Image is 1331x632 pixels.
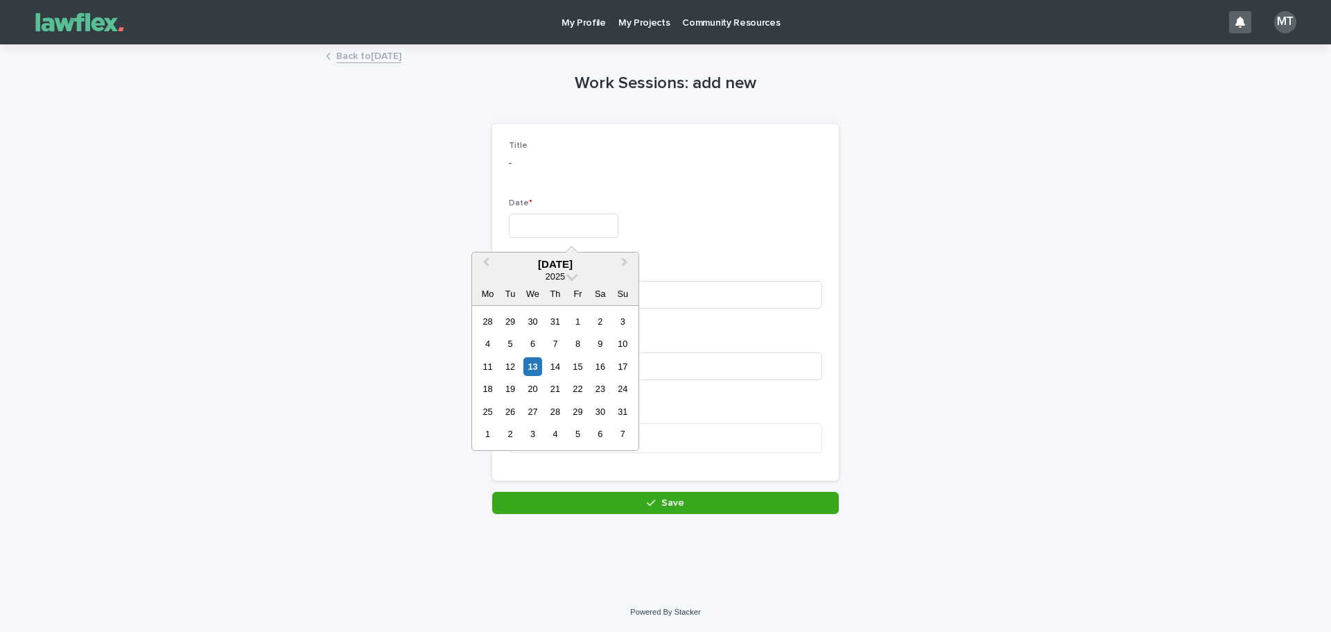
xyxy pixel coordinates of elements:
a: Powered By Stacker [630,608,700,616]
span: Date [509,199,532,207]
div: Choose Wednesday, 30 July 2025 [523,312,542,331]
div: Choose Monday, 11 August 2025 [478,357,497,376]
button: Next Month [615,254,637,276]
div: Choose Saturday, 30 August 2025 [591,402,609,421]
div: Choose Wednesday, 3 September 2025 [523,425,542,443]
div: Choose Monday, 1 September 2025 [478,425,497,443]
div: We [523,284,542,303]
div: Choose Tuesday, 2 September 2025 [501,425,519,443]
div: Choose Thursday, 28 August 2025 [546,402,564,421]
div: Choose Monday, 18 August 2025 [478,379,497,398]
button: Previous Month [473,254,496,276]
div: Choose Friday, 22 August 2025 [568,379,587,398]
div: Choose Tuesday, 29 July 2025 [501,312,519,331]
div: month 2025-08 [476,310,634,445]
div: Choose Saturday, 2 August 2025 [591,312,609,331]
div: Th [546,284,564,303]
div: Choose Friday, 29 August 2025 [568,402,587,421]
div: Choose Friday, 1 August 2025 [568,312,587,331]
div: Choose Monday, 25 August 2025 [478,402,497,421]
div: Choose Tuesday, 12 August 2025 [501,357,519,376]
span: Save [661,498,684,508]
div: Choose Monday, 28 July 2025 [478,312,497,331]
div: Choose Tuesday, 26 August 2025 [501,402,519,421]
div: Choose Saturday, 16 August 2025 [591,357,609,376]
div: Choose Sunday, 17 August 2025 [614,357,632,376]
div: Sa [591,284,609,303]
div: Fr [568,284,587,303]
span: 2025 [546,271,565,282]
a: Back to[DATE] [336,47,401,63]
button: Save [492,492,839,514]
div: Choose Friday, 8 August 2025 [568,334,587,353]
div: Choose Thursday, 7 August 2025 [546,334,564,353]
div: MT [1274,11,1296,33]
div: Choose Friday, 5 September 2025 [568,425,587,443]
p: - [509,156,822,171]
div: Choose Monday, 4 August 2025 [478,334,497,353]
div: Choose Thursday, 4 September 2025 [546,425,564,443]
div: Choose Thursday, 21 August 2025 [546,379,564,398]
div: Choose Sunday, 24 August 2025 [614,379,632,398]
div: Choose Wednesday, 13 August 2025 [523,357,542,376]
div: Mo [478,284,497,303]
div: Choose Sunday, 3 August 2025 [614,312,632,331]
h1: Work Sessions: add new [492,74,839,94]
div: Choose Sunday, 7 September 2025 [614,425,632,443]
div: [DATE] [472,258,638,271]
img: Gnvw4qrBSHOAfo8VMhG6 [28,8,132,36]
div: Choose Sunday, 10 August 2025 [614,334,632,353]
div: Choose Saturday, 23 August 2025 [591,379,609,398]
div: Choose Sunday, 31 August 2025 [614,402,632,421]
div: Choose Thursday, 14 August 2025 [546,357,564,376]
div: Su [614,284,632,303]
div: Choose Tuesday, 19 August 2025 [501,379,519,398]
div: Tu [501,284,519,303]
div: Choose Wednesday, 20 August 2025 [523,379,542,398]
div: Choose Saturday, 6 September 2025 [591,425,609,443]
div: Choose Wednesday, 27 August 2025 [523,402,542,421]
div: Choose Saturday, 9 August 2025 [591,334,609,353]
div: Choose Tuesday, 5 August 2025 [501,334,519,353]
div: Choose Wednesday, 6 August 2025 [523,334,542,353]
div: Choose Thursday, 31 July 2025 [546,312,564,331]
span: Title [509,142,528,150]
div: Choose Friday, 15 August 2025 [568,357,587,376]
